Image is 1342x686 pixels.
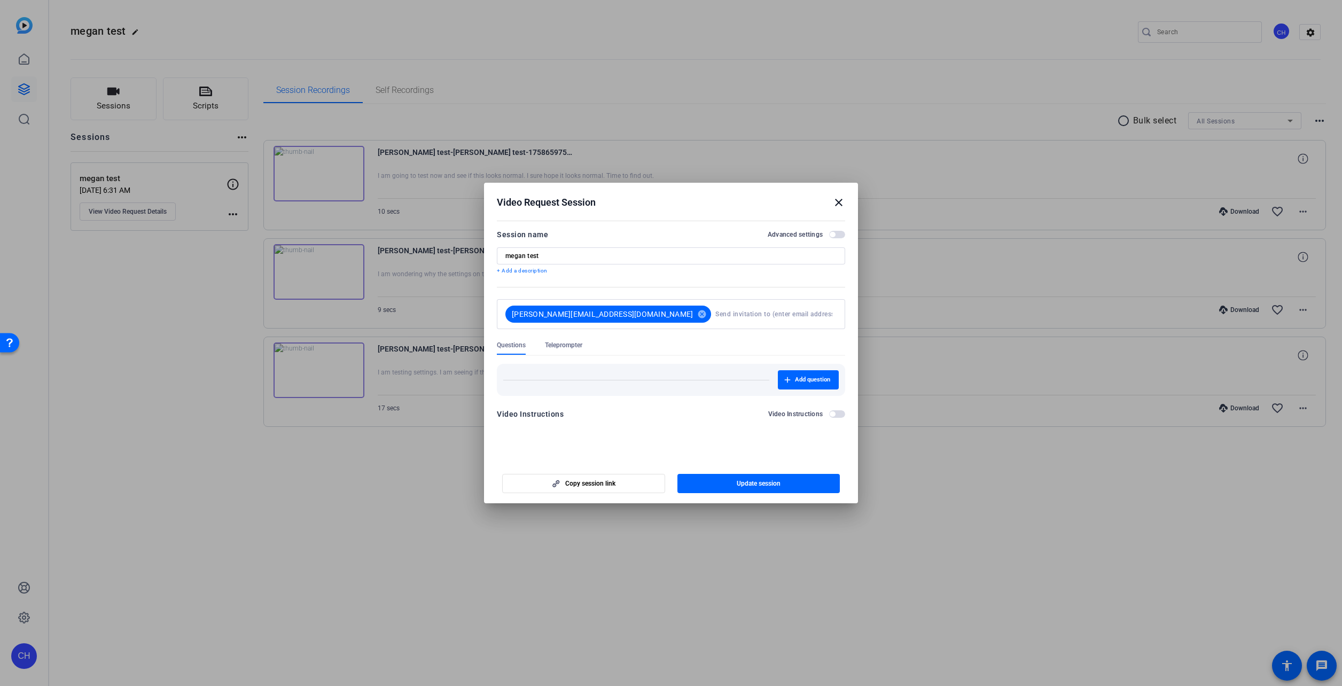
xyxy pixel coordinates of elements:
button: Copy session link [502,474,665,493]
button: Update session [677,474,840,493]
input: Send invitation to (enter email address here) [715,303,832,325]
span: Questions [497,341,526,349]
span: Teleprompter [545,341,582,349]
div: Video Instructions [497,408,564,420]
span: Update session [737,479,781,488]
mat-icon: close [832,196,845,209]
span: Add question [795,376,830,384]
div: Video Request Session [497,196,845,209]
button: Add question [778,370,839,389]
div: Session name [497,228,548,241]
span: [PERSON_NAME][EMAIL_ADDRESS][DOMAIN_NAME] [512,309,693,319]
input: Enter Session Name [505,252,837,260]
span: Copy session link [565,479,615,488]
h2: Advanced settings [768,230,823,239]
mat-icon: cancel [693,309,711,319]
h2: Video Instructions [768,410,823,418]
p: + Add a description [497,267,845,275]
